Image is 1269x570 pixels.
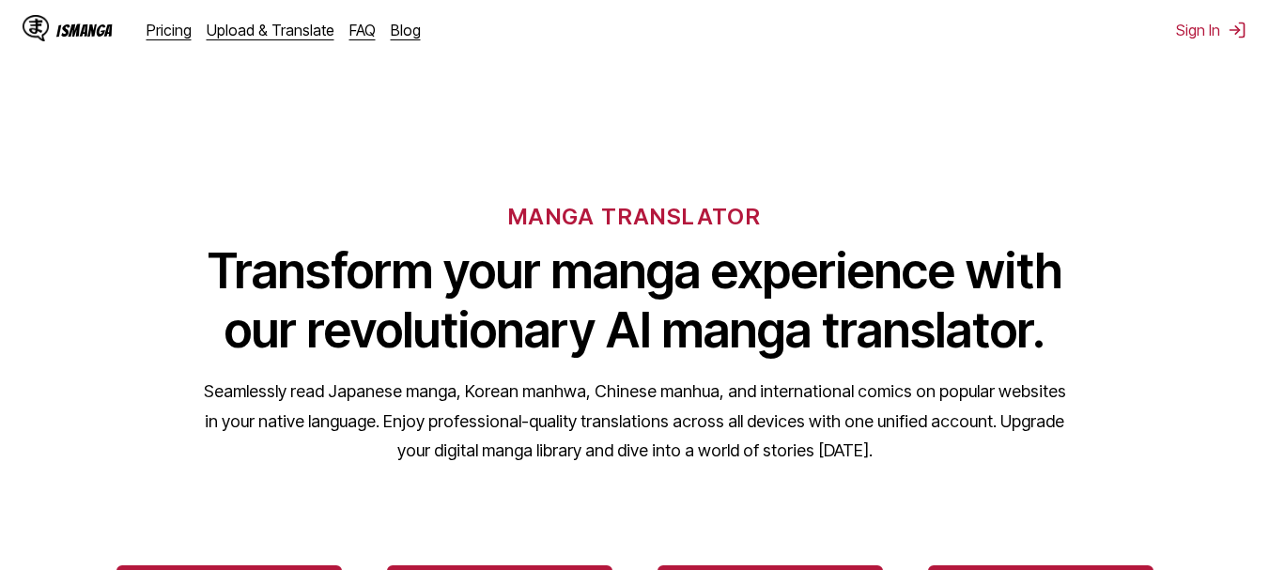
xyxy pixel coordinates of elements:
[1228,21,1246,39] img: Sign out
[207,21,334,39] a: Upload & Translate
[147,21,192,39] a: Pricing
[1176,21,1246,39] button: Sign In
[508,203,761,230] h6: MANGA TRANSLATOR
[56,22,113,39] div: IsManga
[203,377,1067,466] p: Seamlessly read Japanese manga, Korean manhwa, Chinese manhua, and international comics on popula...
[391,21,421,39] a: Blog
[23,15,147,45] a: IsManga LogoIsManga
[203,241,1067,360] h1: Transform your manga experience with our revolutionary AI manga translator.
[349,21,376,39] a: FAQ
[23,15,49,41] img: IsManga Logo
